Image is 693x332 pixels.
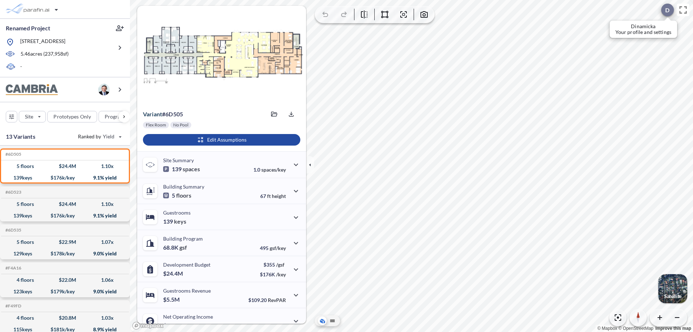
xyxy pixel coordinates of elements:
p: 495 [260,245,286,251]
p: Building Program [163,236,203,242]
span: Yield [103,133,115,140]
a: Mapbox homepage [132,322,164,330]
p: 139 [163,218,186,225]
img: user logo [98,84,110,95]
p: $5.5M [163,296,181,303]
span: spaces/key [261,167,286,173]
span: Variant [143,111,162,117]
button: Site [19,111,46,122]
p: - [20,63,22,71]
p: Guestrooms Revenue [163,288,211,294]
p: $24.4M [163,270,184,277]
p: 5 [163,192,191,199]
p: $176K [260,271,286,277]
h5: Click to copy the code [4,152,21,157]
p: Site Summary [163,157,194,163]
p: 139 [163,165,200,173]
p: 1.0 [253,167,286,173]
span: keys [174,218,186,225]
p: Program [105,113,125,120]
img: Switcher Image [658,274,687,303]
p: 5.46 acres ( 237,958 sf) [21,50,69,58]
a: OpenStreetMap [618,326,653,331]
p: 40.0% [255,323,286,329]
span: gsf [179,244,187,251]
h5: Click to copy the code [4,190,21,195]
p: [STREET_ADDRESS] [20,38,65,47]
button: Site Plan [328,316,337,325]
span: spaces [183,165,200,173]
span: gsf/key [270,245,286,251]
p: 68.8K [163,244,187,251]
p: Flex Room [146,122,166,128]
p: Site [25,113,33,120]
span: ft [267,193,271,199]
button: Aerial View [318,316,327,325]
span: margin [270,323,286,329]
button: Edit Assumptions [143,134,300,146]
p: Renamed Project [6,24,50,32]
span: /gsf [276,262,284,268]
p: # 6d505 [143,111,183,118]
p: Edit Assumptions [207,136,247,143]
button: Switcher ImageSatellite [658,274,687,303]
p: Building Summary [163,184,204,190]
h5: Click to copy the code [4,266,21,271]
p: Development Budget [163,262,210,268]
span: height [272,193,286,199]
p: Your profile and settings [615,29,671,35]
span: RevPAR [268,297,286,303]
button: Ranked by Yield [72,131,126,142]
p: $109.20 [248,297,286,303]
p: $355 [260,262,286,268]
a: Mapbox [597,326,617,331]
p: 67 [260,193,286,199]
p: Prototypes Only [53,113,91,120]
p: Satellite [664,293,681,299]
h5: Click to copy the code [4,228,21,233]
span: /key [276,271,286,277]
p: $2.2M [163,322,181,329]
img: BrandImage [6,84,58,95]
p: Guestrooms [163,210,191,216]
button: Program [99,111,138,122]
p: Dinamicka [615,23,671,29]
p: 13 Variants [6,132,35,141]
p: No Pool [173,122,188,128]
button: Prototypes Only [47,111,97,122]
h5: Click to copy the code [4,303,21,309]
span: floors [176,192,191,199]
a: Improve this map [655,326,691,331]
p: D [665,7,670,13]
p: Net Operating Income [163,314,213,320]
